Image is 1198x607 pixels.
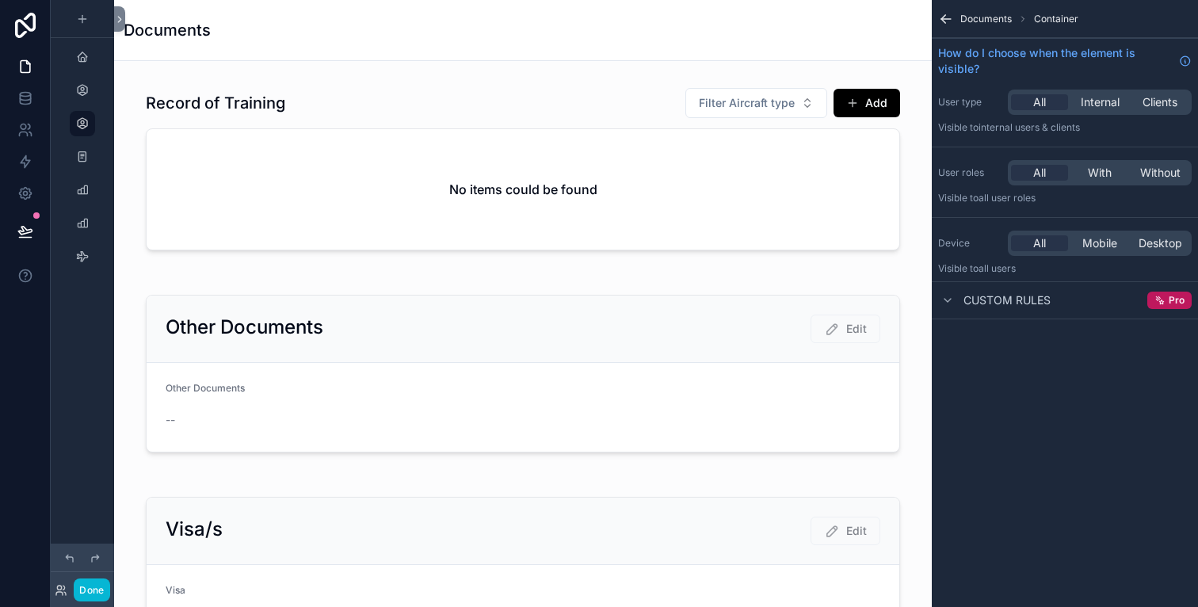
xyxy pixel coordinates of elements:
[1143,94,1177,110] span: Clients
[1033,165,1046,181] span: All
[979,262,1016,274] span: all users
[1082,235,1117,251] span: Mobile
[938,121,1192,134] p: Visible to
[938,166,1002,179] label: User roles
[74,578,109,601] button: Done
[938,96,1002,109] label: User type
[1033,94,1046,110] span: All
[1140,165,1181,181] span: Without
[124,19,211,41] h1: Documents
[1033,235,1046,251] span: All
[1081,94,1120,110] span: Internal
[963,292,1051,308] span: Custom rules
[938,45,1173,77] span: How do I choose when the element is visible?
[938,192,1192,204] p: Visible to
[1034,13,1078,25] span: Container
[979,121,1080,133] span: Internal users & clients
[1139,235,1182,251] span: Desktop
[1169,294,1185,307] span: Pro
[979,192,1036,204] span: All user roles
[938,262,1192,275] p: Visible to
[960,13,1012,25] span: Documents
[938,45,1192,77] a: How do I choose when the element is visible?
[1088,165,1112,181] span: With
[938,237,1002,250] label: Device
